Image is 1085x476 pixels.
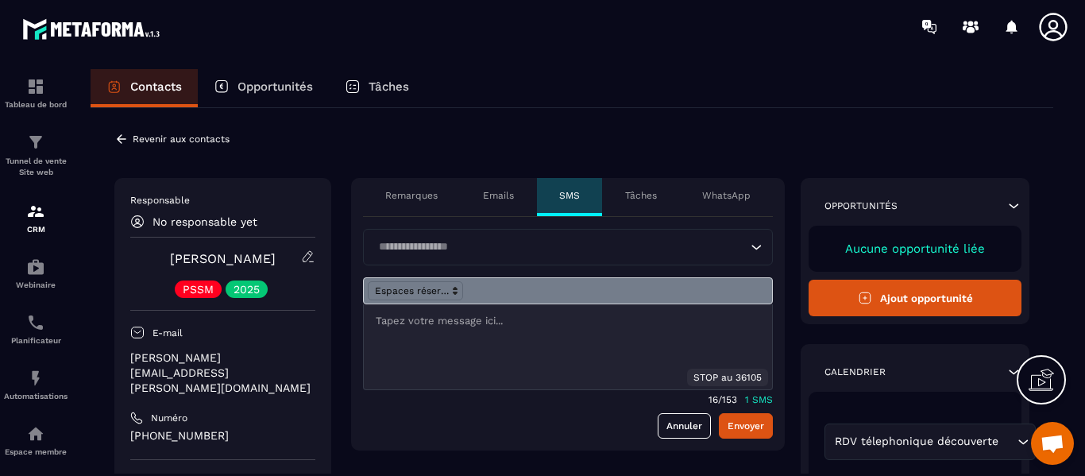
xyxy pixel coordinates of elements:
p: WhatsApp [702,189,751,202]
a: formationformationTunnel de vente Site web [4,121,68,190]
p: CRM [4,225,68,234]
div: STOP au 36105 [687,369,768,386]
img: automations [26,257,45,277]
input: Search for option [373,238,747,256]
a: Contacts [91,69,198,107]
a: [PERSON_NAME] [170,251,276,266]
a: schedulerschedulerPlanificateur [4,301,68,357]
p: Planificateur [4,336,68,345]
button: Ajout opportunité [809,280,1021,316]
p: PSSM [183,284,214,295]
p: Numéro [151,412,187,424]
span: RDV télephonique découverte [831,433,1002,451]
a: automationsautomationsAutomatisations [4,357,68,412]
a: automationsautomationsEspace membre [4,412,68,468]
img: formation [26,77,45,96]
p: 16/ [709,394,722,405]
p: Webinaire [4,281,68,289]
img: automations [26,424,45,443]
p: Opportunités [824,199,898,212]
p: Tableau de bord [4,100,68,109]
a: Tâches [329,69,425,107]
p: E-mail [153,327,183,339]
img: logo [22,14,165,44]
p: Calendrier [824,366,886,378]
p: Tâches [369,79,409,94]
button: Envoyer [719,413,773,439]
p: 2025 [234,284,260,295]
input: Search for option [1002,433,1014,451]
p: [PHONE_NUMBER] [130,428,315,443]
p: Remarques [385,189,438,202]
div: Ouvrir le chat [1031,422,1074,465]
img: formation [26,202,45,221]
a: formationformationCRM [4,190,68,246]
p: Espace membre [4,447,68,456]
p: Emails [483,189,514,202]
p: Responsable [130,194,315,207]
p: No responsable yet [153,215,257,228]
p: Contacts [130,79,182,94]
p: 1 SMS [745,394,773,405]
img: scheduler [26,313,45,332]
a: automationsautomationsWebinaire [4,246,68,301]
img: formation [26,133,45,152]
p: Tâches [625,189,657,202]
p: Automatisations [4,392,68,401]
a: formationformationTableau de bord [4,65,68,121]
p: Tunnel de vente Site web [4,156,68,178]
div: Search for option [824,424,1036,460]
p: Opportunités [237,79,313,94]
p: SMS [559,189,580,202]
img: automations [26,369,45,388]
p: Aucune opportunité liée [824,242,1006,256]
a: Opportunités [198,69,329,107]
div: Search for option [363,229,773,265]
p: 153 [722,394,737,405]
a: Annuler [658,413,711,439]
p: [PERSON_NAME][EMAIL_ADDRESS][PERSON_NAME][DOMAIN_NAME] [130,350,315,396]
p: Revenir aux contacts [133,134,230,145]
